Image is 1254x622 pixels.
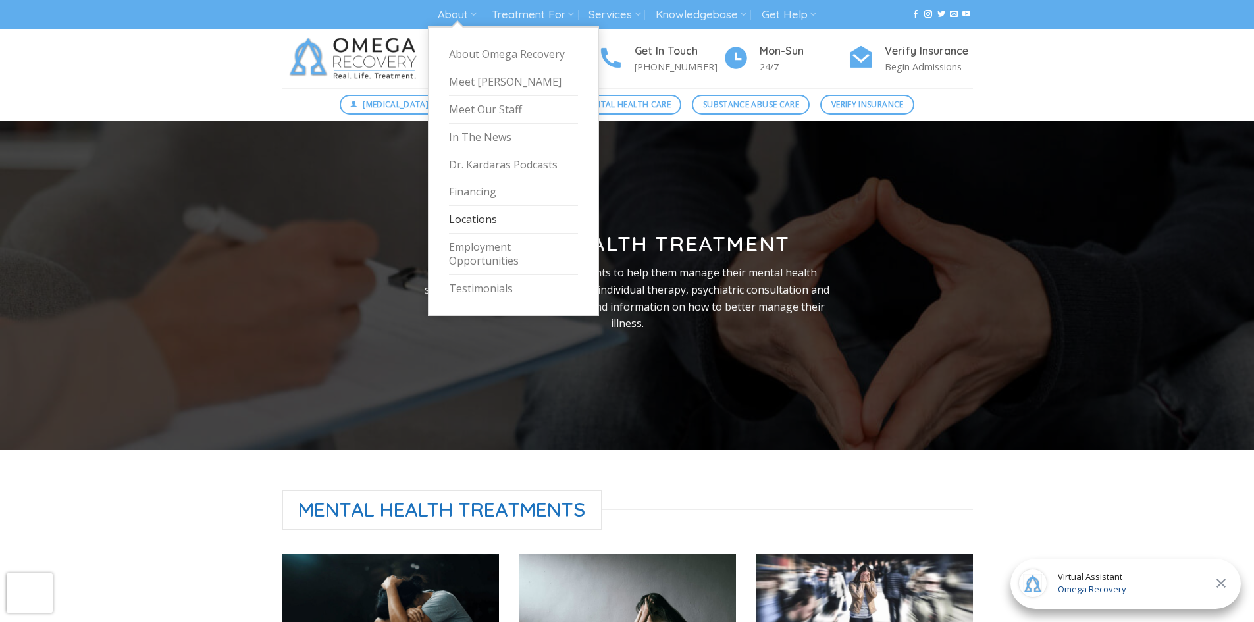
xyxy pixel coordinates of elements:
[449,41,578,68] a: About Omega Recovery
[414,265,841,332] p: Omega Recovery works with clients to help them manage their mental health symptoms by providing g...
[282,490,603,530] span: Mental Health Treatments
[492,3,574,27] a: Treatment For
[588,3,640,27] a: Services
[363,98,429,111] span: [MEDICAL_DATA]
[449,206,578,234] a: Locations
[962,10,970,19] a: Follow on YouTube
[831,98,904,111] span: Verify Insurance
[635,43,723,60] h4: Get In Touch
[760,43,848,60] h4: Mon-Sun
[449,124,578,151] a: In The News
[449,234,578,275] a: Employment Opportunities
[937,10,945,19] a: Follow on Twitter
[449,96,578,124] a: Meet Our Staff
[848,43,973,75] a: Verify Insurance Begin Admissions
[820,95,914,115] a: Verify Insurance
[885,43,973,60] h4: Verify Insurance
[885,59,973,74] p: Begin Admissions
[635,59,723,74] p: [PHONE_NUMBER]
[464,230,790,257] strong: Mental Health Treatment
[692,95,810,115] a: Substance Abuse Care
[656,3,746,27] a: Knowledgebase
[924,10,932,19] a: Follow on Instagram
[438,3,477,27] a: About
[449,275,578,302] a: Testimonials
[449,151,578,179] a: Dr. Kardaras Podcasts
[762,3,816,27] a: Get Help
[598,43,723,75] a: Get In Touch [PHONE_NUMBER]
[912,10,920,19] a: Follow on Facebook
[760,59,848,74] p: 24/7
[950,10,958,19] a: Send us an email
[703,98,799,111] span: Substance Abuse Care
[449,68,578,96] a: Meet [PERSON_NAME]
[449,178,578,206] a: Financing
[282,29,430,88] img: Omega Recovery
[584,98,671,111] span: Mental Health Care
[573,95,681,115] a: Mental Health Care
[340,95,440,115] a: [MEDICAL_DATA]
